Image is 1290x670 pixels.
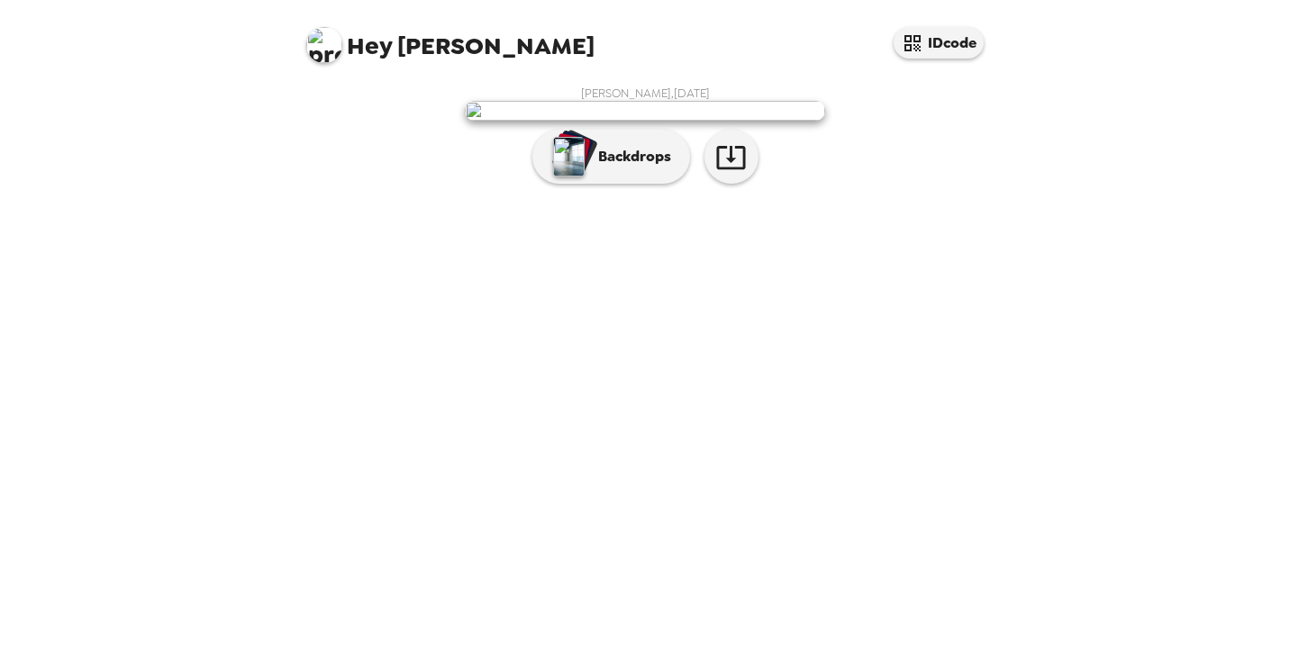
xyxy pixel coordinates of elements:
img: profile pic [306,27,342,63]
button: IDcode [894,27,984,59]
span: [PERSON_NAME] [306,18,595,59]
p: Backdrops [589,146,671,167]
button: Backdrops [532,130,690,184]
span: Hey [347,30,392,62]
img: user [465,101,825,121]
span: [PERSON_NAME] , [DATE] [581,86,710,101]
